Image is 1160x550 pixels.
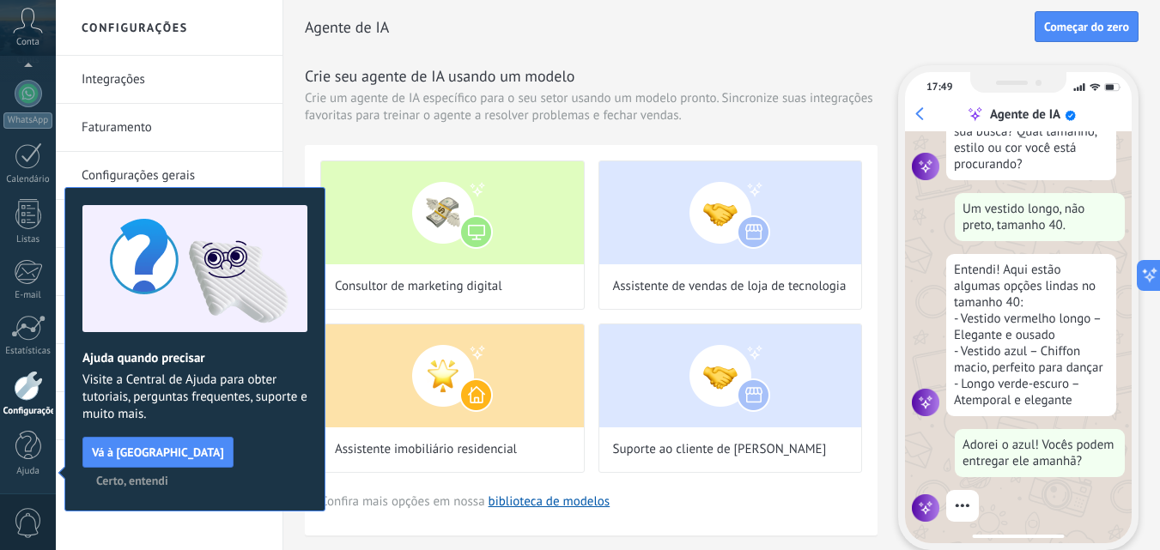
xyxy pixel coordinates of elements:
[305,65,878,87] h3: Crie seu agente de IA usando um modelo
[56,152,282,200] li: Configurações gerais
[321,161,584,264] img: Consultor de marketing digital
[16,37,39,48] span: Conta
[82,104,265,152] a: Faturamento
[3,290,53,301] div: E-mail
[990,106,1060,123] div: Agente de IA
[82,372,307,423] span: Visite a Central de Ajuda para obter tutoriais, perguntas frequentes, suporte e muito mais.
[599,324,862,427] img: Suporte ao cliente de varejo
[3,346,53,357] div: Estatísticas
[82,350,307,366] h2: Ajuda quando precisar
[599,161,862,264] img: Assistente de vendas de loja de tecnologia
[3,406,53,417] div: Configurações
[82,152,265,200] a: Configurações gerais
[912,494,939,522] img: agent icon
[1035,11,1139,42] button: Começar do zero
[3,174,53,185] div: Calendário
[613,441,827,458] span: Suporte ao cliente de [PERSON_NAME]
[56,56,282,104] li: Integrações
[1044,21,1129,33] span: Começar do zero
[96,474,168,487] span: Certo, entendi
[82,56,265,104] a: Integrações
[946,254,1116,416] div: Entendi! Aqui estão algumas opções lindas no tamanho 40: - Vestido vermelho longo – Elegante e ou...
[912,153,939,180] img: agent icon
[305,10,1035,45] h2: Agente de IA
[92,446,224,458] span: Vá à [GEOGRAPHIC_DATA]
[321,324,584,427] img: Assistente imobiliário residencial
[305,90,878,124] span: Crie um agente de IA específico para o seu setor usando um modelo pronto. Sincronize suas integra...
[3,466,53,477] div: Ajuda
[955,193,1125,241] div: Um vestido longo, não preto, tamanho 40.
[926,81,952,94] div: 17:49
[613,278,847,295] span: Assistente de vendas de loja de tecnologia
[3,112,52,129] div: WhatsApp
[335,278,502,295] span: Consultor de marketing digital
[320,493,610,510] span: Confira mais opções em nossa
[335,441,517,458] span: Assistente imobiliário residencial
[955,429,1125,477] div: Adorei o azul! Vocês podem entregar ele amanhã?
[489,493,610,510] a: biblioteca de modelos
[912,389,939,416] img: agent icon
[82,437,234,468] button: Vá à [GEOGRAPHIC_DATA]
[56,104,282,152] li: Faturamento
[88,468,176,493] button: Certo, entendi
[3,234,53,245] div: Listas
